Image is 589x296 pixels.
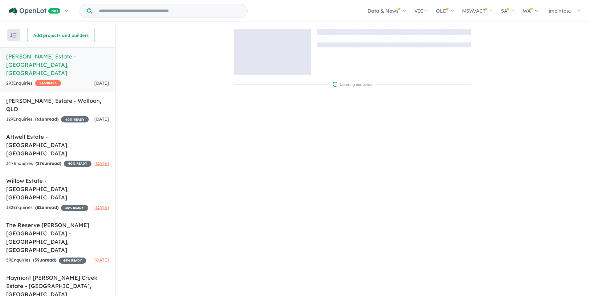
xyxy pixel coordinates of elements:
[6,52,109,77] h5: [PERSON_NAME] Estate - [GEOGRAPHIC_DATA] , [GEOGRAPHIC_DATA]
[10,33,17,38] img: sort.svg
[37,161,44,166] span: 276
[27,29,95,41] button: Add projects and builders
[64,161,91,167] span: 40 % READY
[94,161,109,166] span: [DATE]
[35,116,59,122] strong: ( unread)
[35,205,59,210] strong: ( unread)
[35,80,61,86] span: CASHBACK
[6,221,109,254] h5: The Reserve [PERSON_NAME][GEOGRAPHIC_DATA] - [GEOGRAPHIC_DATA] , [GEOGRAPHIC_DATA]
[35,161,61,166] strong: ( unread)
[37,205,42,210] span: 82
[6,177,109,202] h5: Willow Estate - [GEOGRAPHIC_DATA] , [GEOGRAPHIC_DATA]
[94,116,109,122] span: [DATE]
[94,80,109,86] span: [DATE]
[33,257,56,263] strong: ( unread)
[35,257,39,263] span: 59
[549,8,573,14] span: jmcintos...
[6,133,109,158] h5: Attwell Estate - [GEOGRAPHIC_DATA] , [GEOGRAPHIC_DATA]
[61,116,89,122] span: 40 % READY
[6,80,61,87] div: 293 Enquir ies
[93,4,246,18] input: Try estate name, suburb, builder or developer
[94,257,109,263] span: [DATE]
[61,205,88,211] span: 35 % READY
[37,116,42,122] span: 61
[9,7,60,15] img: Openlot PRO Logo White
[6,116,89,123] div: 129 Enquir ies
[6,160,91,167] div: 347 Enquir ies
[94,205,109,210] span: [DATE]
[333,82,372,88] div: Loading enquiries
[6,257,86,264] div: 59 Enquir ies
[59,258,86,264] span: 45 % READY
[6,97,109,113] h5: [PERSON_NAME] Estate - Walloon , QLD
[6,204,88,211] div: 182 Enquir ies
